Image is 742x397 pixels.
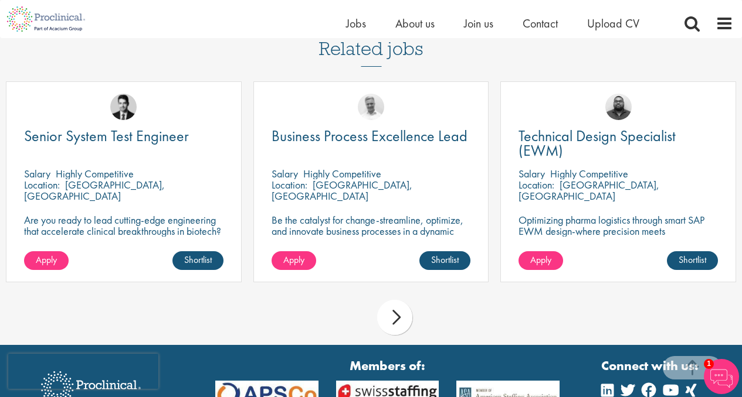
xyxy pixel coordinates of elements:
span: Apply [283,254,304,266]
span: 1 [704,359,714,369]
a: Upload CV [587,16,639,31]
p: Optimizing pharma logistics through smart SAP EWM design-where precision meets performance in eve... [519,214,718,248]
a: Join us [464,16,493,31]
img: Joshua Bye [358,94,384,120]
span: Location: [272,178,307,191]
p: Be the catalyst for change-streamline, optimize, and innovate business processes in a dynamic bio... [272,214,471,248]
a: About us [395,16,435,31]
a: Senior System Test Engineer [24,129,223,143]
strong: Connect with us: [601,357,701,375]
a: Shortlist [419,251,470,270]
p: [GEOGRAPHIC_DATA], [GEOGRAPHIC_DATA] [24,178,165,203]
img: Thomas Wenig [110,94,137,120]
span: Location: [24,178,60,191]
span: Apply [36,254,57,266]
a: Jobs [346,16,366,31]
a: Business Process Excellence Lead [272,129,471,143]
span: Senior System Test Engineer [24,126,189,146]
p: [GEOGRAPHIC_DATA], [GEOGRAPHIC_DATA] [519,178,659,203]
p: Highly Competitive [56,167,134,180]
span: Location: [519,178,554,191]
span: Salary [272,167,298,180]
a: Apply [24,251,69,270]
span: Salary [24,167,50,180]
a: Technical Design Specialist (EWM) [519,129,718,158]
a: Shortlist [667,251,718,270]
div: next [377,300,412,335]
iframe: reCAPTCHA [8,354,158,389]
a: Shortlist [172,251,223,270]
span: Business Process Excellence Lead [272,126,467,146]
p: Highly Competitive [303,167,381,180]
p: [GEOGRAPHIC_DATA], [GEOGRAPHIC_DATA] [272,178,412,203]
a: Apply [519,251,563,270]
p: Highly Competitive [550,167,628,180]
img: Ashley Bennett [605,94,632,120]
span: Apply [530,254,551,266]
span: Salary [519,167,545,180]
img: Chatbot [704,359,739,394]
p: Are you ready to lead cutting-edge engineering that accelerate clinical breakthroughs in biotech? [24,214,223,237]
strong: Members of: [215,357,560,375]
a: Contact [523,16,558,31]
a: Apply [272,251,316,270]
span: Technical Design Specialist (EWM) [519,126,676,160]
